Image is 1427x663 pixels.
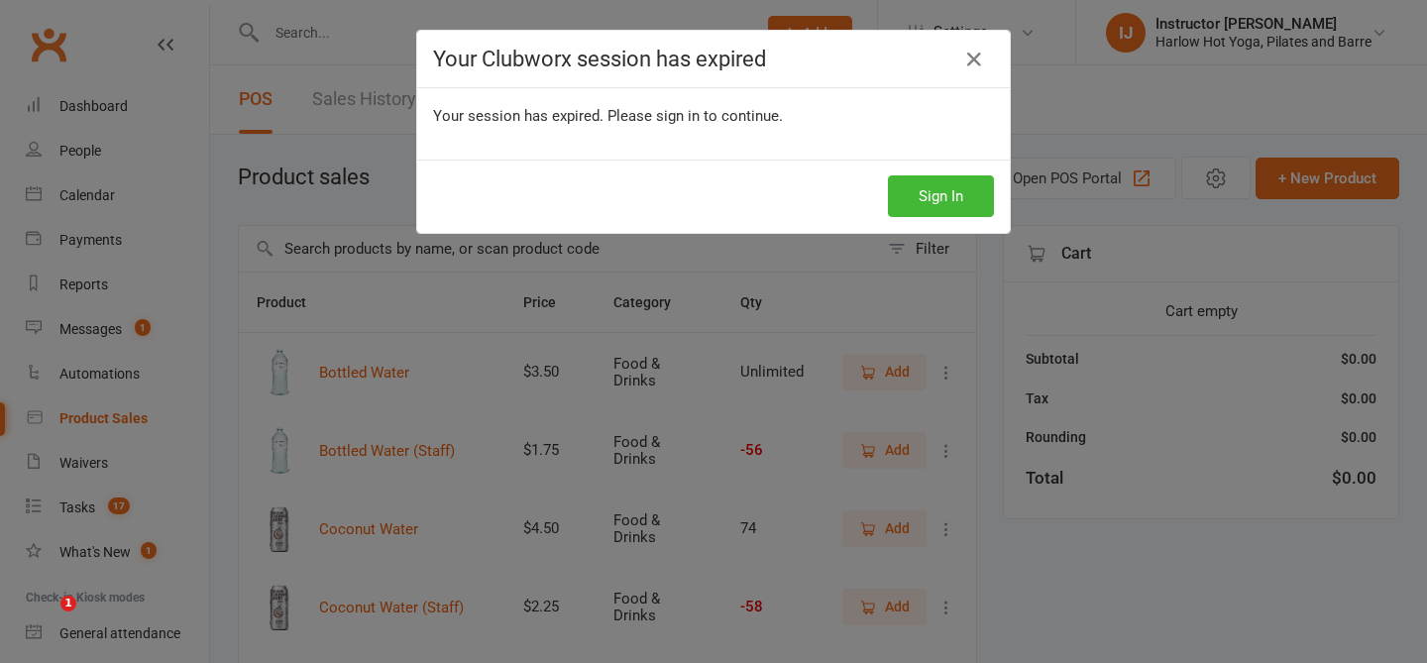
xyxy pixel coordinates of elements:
a: Close [958,44,990,75]
h4: Your Clubworx session has expired [433,47,994,71]
iframe: Intercom live chat [20,596,67,643]
span: 1 [60,596,76,611]
span: Your session has expired. Please sign in to continue. [433,107,783,125]
button: Sign In [888,175,994,217]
